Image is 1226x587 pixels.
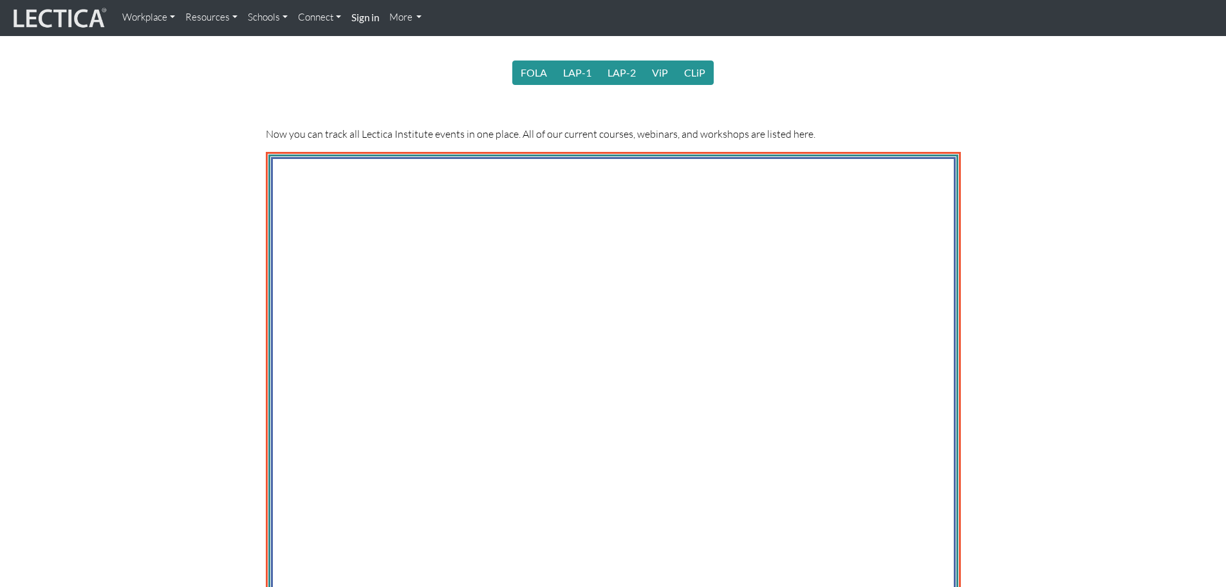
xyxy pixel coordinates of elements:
a: CLiP [676,61,714,85]
a: Workplace [117,5,180,30]
a: Connect [293,5,346,30]
a: LAP-2 [599,61,644,85]
a: Sign in [346,5,384,31]
img: lecticalive [10,6,107,30]
strong: Sign in [351,12,379,23]
a: LAP-1 [555,61,600,85]
a: More [384,5,427,30]
a: Schools [243,5,293,30]
p: Now you can track all Lectica Institute events in one place. All of our current courses, webinars... [266,126,961,142]
a: FOLA [512,61,555,85]
a: Resources [180,5,243,30]
a: ViP [644,61,676,85]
